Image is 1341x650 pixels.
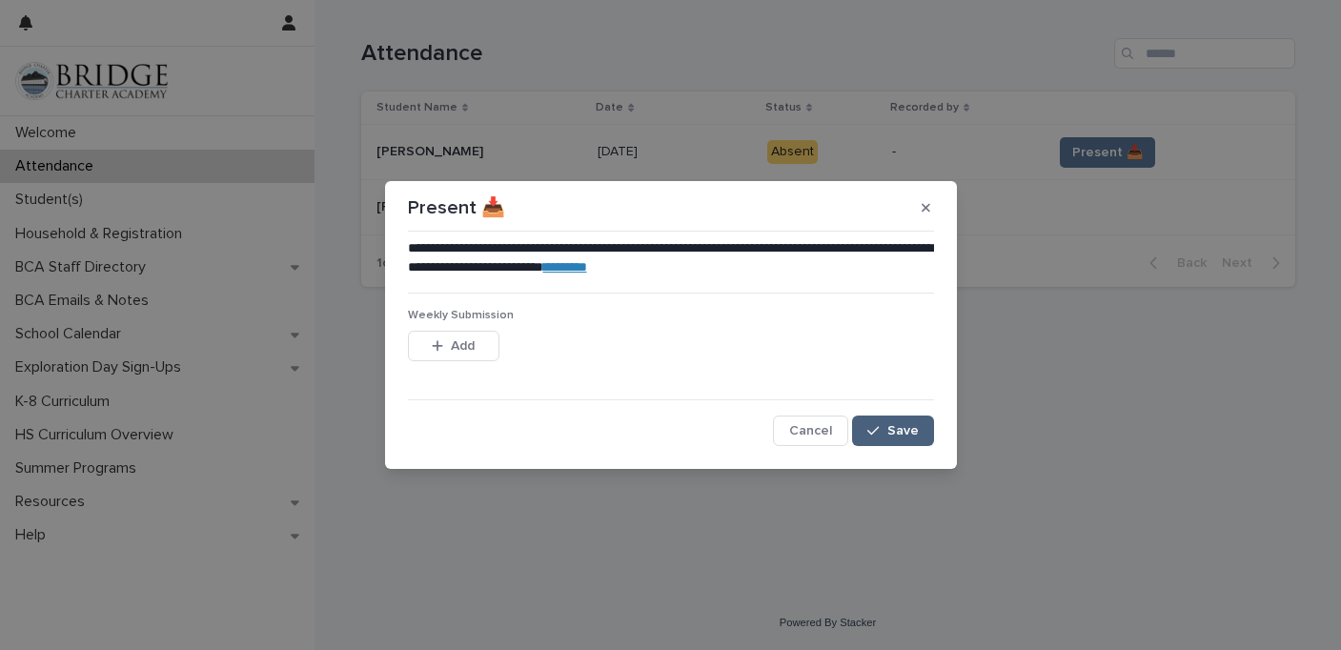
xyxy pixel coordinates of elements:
[852,416,933,446] button: Save
[887,424,919,437] span: Save
[451,339,475,353] span: Add
[773,416,848,446] button: Cancel
[408,331,499,361] button: Add
[789,424,832,437] span: Cancel
[408,310,514,321] span: Weekly Submission
[408,196,505,219] p: Present 📥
